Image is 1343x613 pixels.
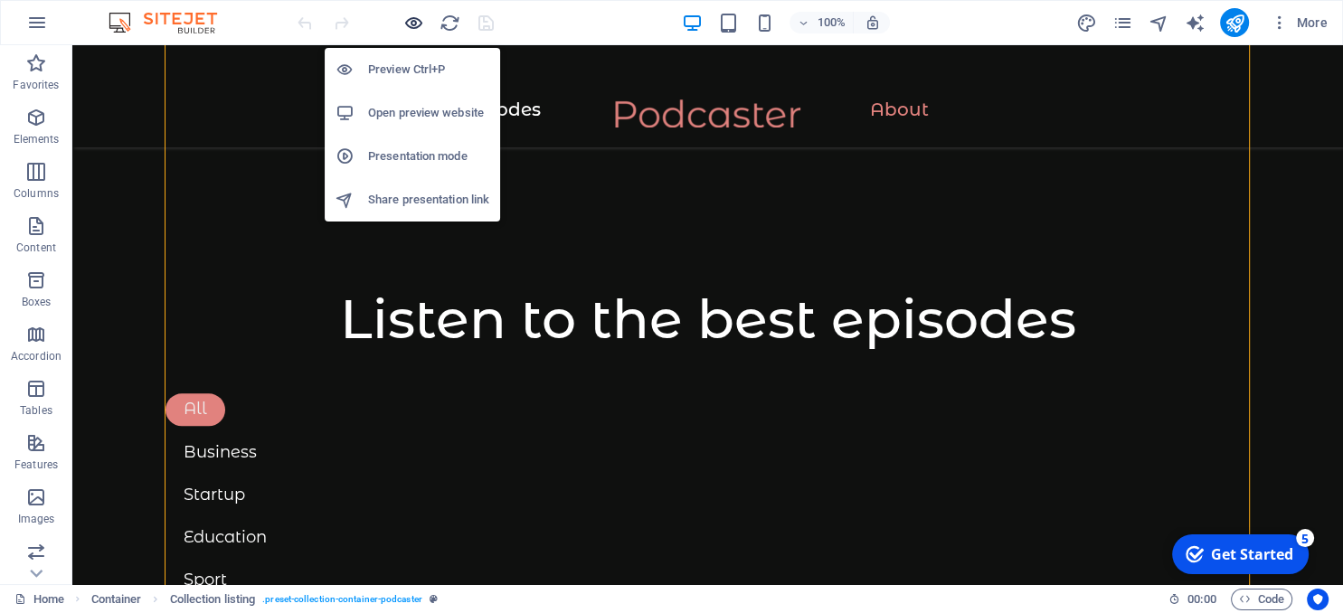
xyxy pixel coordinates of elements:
span: Code [1239,589,1284,610]
p: Favorites [13,78,59,92]
button: pages [1111,12,1133,33]
p: Boxes [22,295,52,309]
div: Get Started [49,17,131,37]
i: Design (Ctrl+Alt+Y) [1075,13,1096,33]
button: reload [439,12,460,33]
i: Publish [1224,13,1244,33]
span: Click to select. Double-click to edit [170,589,256,610]
button: Code [1231,589,1292,610]
div: 5 [134,2,152,20]
i: AI Writer [1184,13,1205,33]
nav: breadcrumb [91,589,438,610]
span: More [1271,14,1328,32]
p: Elements [14,132,60,146]
p: Tables [20,403,52,418]
p: Features [14,457,58,472]
h6: Presentation mode [368,146,489,167]
p: Accordion [11,349,61,363]
button: 100% [790,12,854,33]
button: More [1263,8,1335,37]
button: publish [1220,8,1249,37]
h6: Open preview website [368,102,489,124]
button: text_generator [1184,12,1206,33]
div: Get Started 5 items remaining, 0% complete [10,7,147,47]
img: Editor Logo [104,12,240,33]
button: design [1075,12,1097,33]
span: : [1200,592,1203,606]
button: Usercentrics [1307,589,1329,610]
a: Click to cancel selection. Double-click to open Pages [14,589,64,610]
i: Reload page [440,13,460,33]
h6: 100% [817,12,846,33]
i: This element is a customizable preset [430,594,438,604]
i: Pages (Ctrl+Alt+S) [1111,13,1132,33]
i: Navigator [1148,13,1168,33]
i: On resize automatically adjust zoom level to fit chosen device. [864,14,880,31]
span: . preset-collection-container-podcaster [262,589,422,610]
h6: Preview Ctrl+P [368,59,489,80]
p: Images [18,512,55,526]
button: navigator [1148,12,1169,33]
p: Content [16,240,56,255]
span: Click to select. Double-click to edit [91,589,142,610]
p: Columns [14,186,59,201]
span: 00 00 [1187,589,1215,610]
h6: Share presentation link [368,189,489,211]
